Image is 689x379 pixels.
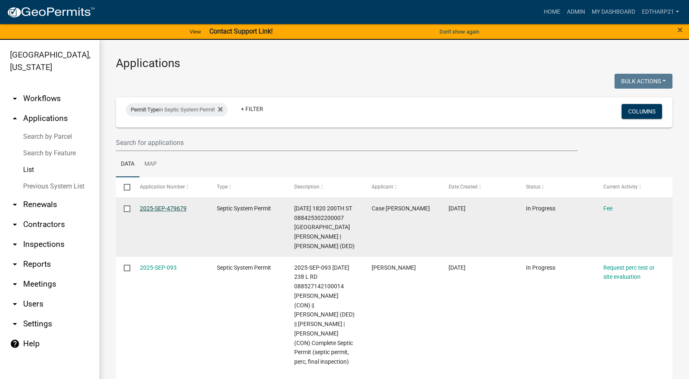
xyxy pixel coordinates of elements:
span: Teresa Phipps [372,264,416,271]
a: Map [139,151,162,178]
i: arrow_drop_down [10,239,20,249]
span: In Progress [526,205,555,212]
a: Admin [564,4,588,20]
i: arrow_drop_down [10,299,20,309]
a: Home [540,4,564,20]
datatable-header-cell: Select [116,177,132,197]
button: Close [677,25,683,35]
a: View [186,25,204,39]
a: Fee [603,205,612,212]
a: Request perc test or site evaluation [603,264,655,280]
input: Search for applications [116,134,578,151]
span: Permit Type [131,106,159,113]
span: Applicant [372,184,393,190]
datatable-header-cell: Applicant [363,177,441,197]
a: My Dashboard [588,4,639,20]
span: Status [526,184,540,190]
div: in Septic System Permit [126,103,228,116]
span: 09/17/2025 1820 200TH ST 088425302200007 Barkley, Cale J | Barkley, McKenzie M (DED) [294,205,355,249]
span: Septic System Permit [217,205,271,212]
span: Application Number [140,184,185,190]
i: arrow_drop_down [10,200,20,210]
span: Type [217,184,228,190]
span: Description [294,184,319,190]
i: arrow_drop_down [10,279,20,289]
button: Don't show again [436,25,483,39]
span: Septic System Permit [217,264,271,271]
datatable-header-cell: Type [209,177,286,197]
strong: Contact Support Link! [209,27,273,35]
a: + Filter [234,101,270,116]
span: 2025-SEP-093 09/16/2025 238 L RD 088527142100014 Phipps, Joseph A (CON) || Pickens, Misty DeVee (... [294,264,355,365]
span: Date Created [449,184,478,190]
datatable-header-cell: Current Activity [595,177,672,197]
button: Columns [622,104,662,119]
i: arrow_drop_up [10,113,20,123]
i: arrow_drop_down [10,319,20,329]
i: arrow_drop_down [10,259,20,269]
a: Data [116,151,139,178]
i: arrow_drop_down [10,220,20,229]
span: In Progress [526,264,555,271]
span: Case Burt [372,205,430,212]
button: Bulk Actions [615,74,672,89]
datatable-header-cell: Status [518,177,595,197]
span: 09/17/2025 [449,205,466,212]
datatable-header-cell: Description [286,177,364,197]
a: 2025-SEP-093 [140,264,177,271]
span: 09/16/2025 [449,264,466,271]
a: 2025-SEP-479679 [140,205,187,212]
datatable-header-cell: Date Created [441,177,518,197]
span: Current Activity [603,184,638,190]
span: × [677,24,683,36]
a: EdTharp21 [639,4,682,20]
datatable-header-cell: Application Number [132,177,209,197]
i: arrow_drop_down [10,94,20,104]
h3: Applications [116,56,672,70]
i: help [10,339,20,349]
